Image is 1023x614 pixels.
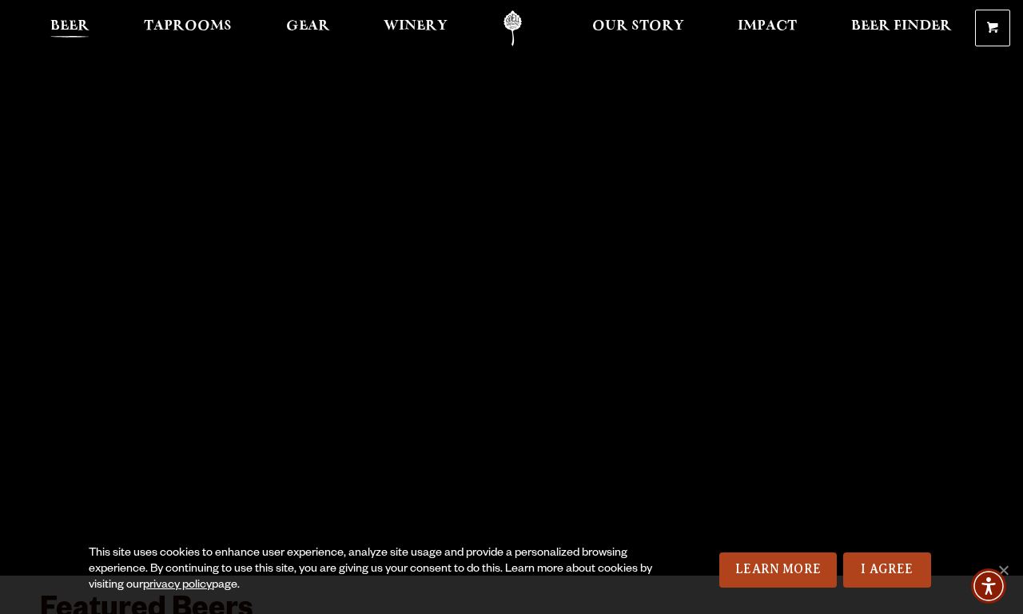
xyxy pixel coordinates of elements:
[276,10,340,46] a: Gear
[582,10,695,46] a: Our Story
[373,10,458,46] a: Winery
[719,552,837,588] a: Learn More
[89,546,655,594] div: This site uses cookies to enhance user experience, analyze site usage and provide a personalized ...
[143,580,212,592] a: privacy policy
[286,20,330,33] span: Gear
[384,20,448,33] span: Winery
[50,20,90,33] span: Beer
[841,10,962,46] a: Beer Finder
[592,20,684,33] span: Our Story
[144,20,232,33] span: Taprooms
[133,10,242,46] a: Taprooms
[971,568,1006,604] div: Accessibility Menu
[727,10,807,46] a: Impact
[851,20,952,33] span: Beer Finder
[483,10,543,46] a: Odell Home
[738,20,797,33] span: Impact
[40,10,100,46] a: Beer
[843,552,931,588] a: I Agree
